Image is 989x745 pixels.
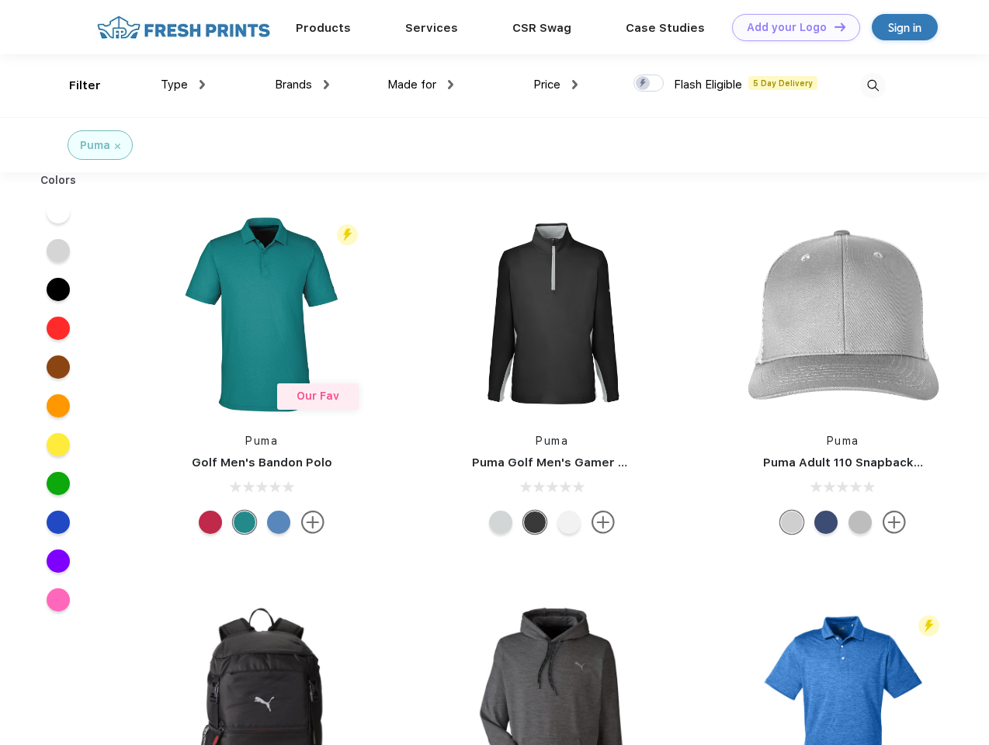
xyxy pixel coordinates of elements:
[297,390,339,402] span: Our Fav
[780,511,803,534] div: Quarry Brt Whit
[337,224,358,245] img: flash_active_toggle.svg
[888,19,921,36] div: Sign in
[512,21,571,35] a: CSR Swag
[245,435,278,447] a: Puma
[449,211,655,418] img: func=resize&h=266
[324,80,329,89] img: dropdown.png
[115,144,120,149] img: filter_cancel.svg
[523,511,547,534] div: Puma Black
[748,76,817,90] span: 5 Day Delivery
[872,14,938,40] a: Sign in
[267,511,290,534] div: Lake Blue
[448,80,453,89] img: dropdown.png
[557,511,581,534] div: Bright White
[747,21,827,34] div: Add your Logo
[740,211,946,418] img: func=resize&h=266
[814,511,838,534] div: Peacoat Qut Shd
[80,137,110,154] div: Puma
[296,21,351,35] a: Products
[192,456,332,470] a: Golf Men's Bandon Polo
[387,78,436,92] span: Made for
[674,78,742,92] span: Flash Eligible
[158,211,365,418] img: func=resize&h=266
[489,511,512,534] div: High Rise
[92,14,275,41] img: fo%20logo%202.webp
[592,511,615,534] img: more.svg
[860,73,886,99] img: desktop_search.svg
[69,77,101,95] div: Filter
[199,511,222,534] div: Ski Patrol
[161,78,188,92] span: Type
[405,21,458,35] a: Services
[472,456,717,470] a: Puma Golf Men's Gamer Golf Quarter-Zip
[29,172,88,189] div: Colors
[275,78,312,92] span: Brands
[835,23,845,31] img: DT
[536,435,568,447] a: Puma
[572,80,578,89] img: dropdown.png
[883,511,906,534] img: more.svg
[301,511,324,534] img: more.svg
[200,80,205,89] img: dropdown.png
[533,78,560,92] span: Price
[827,435,859,447] a: Puma
[918,615,939,636] img: flash_active_toggle.svg
[848,511,872,534] div: Quarry with Brt Whit
[233,511,256,534] div: Green Lagoon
